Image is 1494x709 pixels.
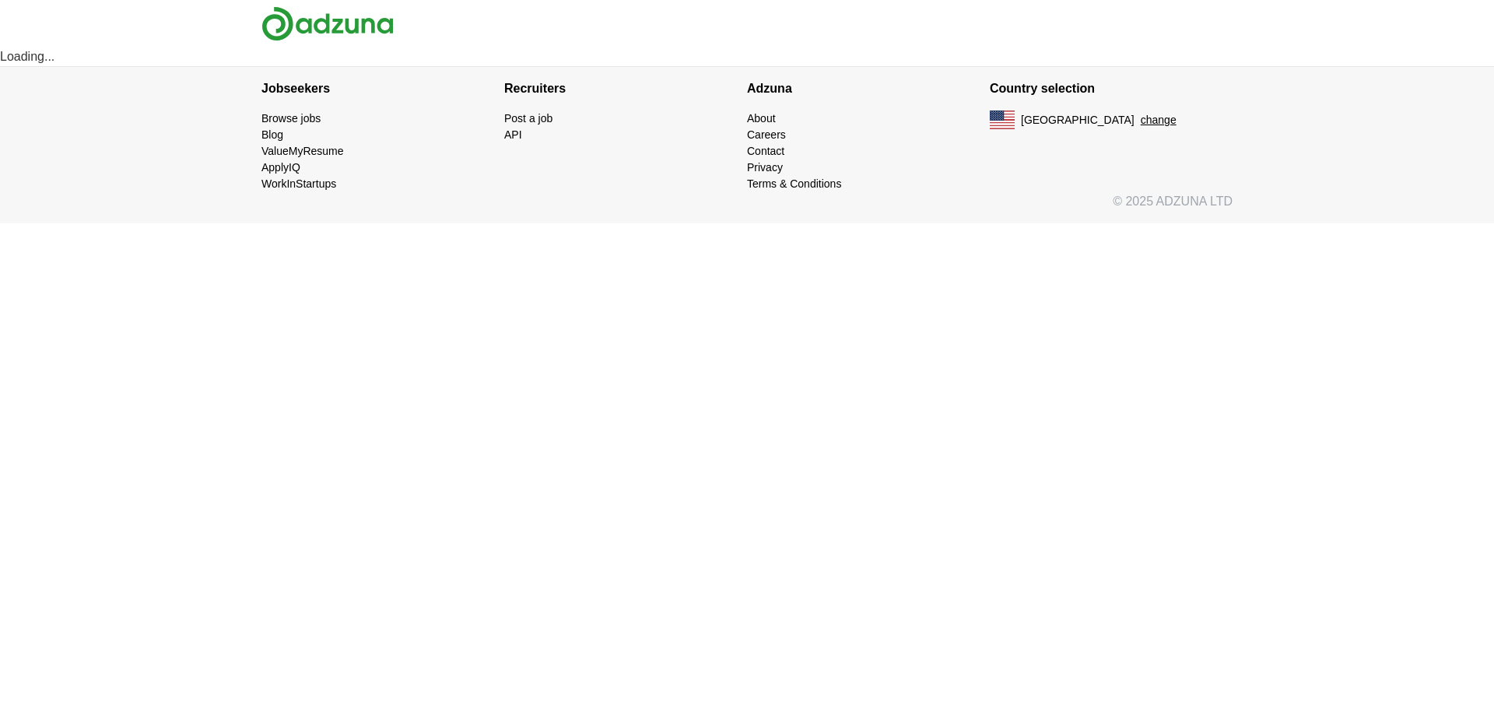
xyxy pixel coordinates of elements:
[261,145,344,157] a: ValueMyResume
[747,177,841,190] a: Terms & Conditions
[249,192,1245,223] div: © 2025 ADZUNA LTD
[990,111,1015,129] img: US flag
[747,128,786,141] a: Careers
[504,112,552,125] a: Post a job
[261,177,336,190] a: WorkInStartups
[990,67,1233,111] h4: Country selection
[261,128,283,141] a: Blog
[747,161,783,174] a: Privacy
[747,145,784,157] a: Contact
[261,161,300,174] a: ApplyIQ
[504,128,522,141] a: API
[747,112,776,125] a: About
[261,112,321,125] a: Browse jobs
[1021,112,1135,128] span: [GEOGRAPHIC_DATA]
[1141,112,1177,128] button: change
[261,6,394,41] img: Adzuna logo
